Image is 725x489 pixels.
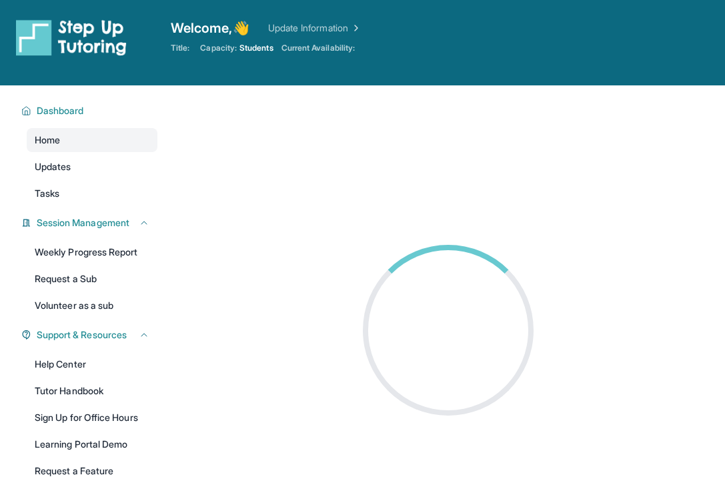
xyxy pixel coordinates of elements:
span: Dashboard [37,104,84,117]
a: Volunteer as a sub [27,294,157,318]
span: Students [239,43,273,53]
span: Welcome, 👋 [171,19,249,37]
span: Current Availability: [281,43,355,53]
button: Session Management [31,216,149,229]
a: Update Information [268,21,361,35]
span: Home [35,133,60,147]
a: Learning Portal Demo [27,432,157,456]
span: Title: [171,43,189,53]
a: Tutor Handbook [27,379,157,403]
a: Request a Sub [27,267,157,291]
span: Capacity: [200,43,237,53]
a: Home [27,128,157,152]
span: Updates [35,160,71,173]
img: logo [16,19,127,56]
a: Request a Feature [27,459,157,483]
a: Updates [27,155,157,179]
span: Support & Resources [37,328,127,342]
button: Dashboard [31,104,149,117]
button: Support & Resources [31,328,149,342]
span: Tasks [35,187,59,200]
span: Session Management [37,216,129,229]
a: Tasks [27,181,157,205]
a: Sign Up for Office Hours [27,406,157,430]
a: Help Center [27,352,157,376]
a: Weekly Progress Report [27,240,157,264]
img: Chevron Right [348,21,361,35]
